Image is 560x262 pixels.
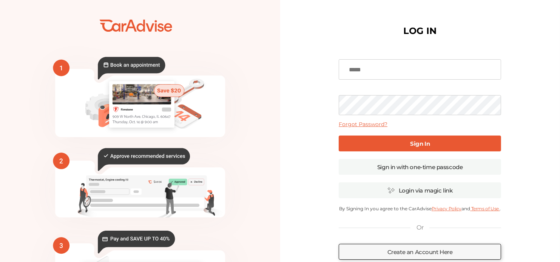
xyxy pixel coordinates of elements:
[470,206,500,211] a: Terms of Use
[339,136,501,151] a: Sign In
[339,121,387,128] a: Forgot Password?
[339,206,501,211] p: By Signing In you agree to the CarAdvise and .
[339,159,501,175] a: Sign in with one-time passcode
[339,182,501,198] a: Login via magic link
[432,206,461,211] a: Privacy Policy
[403,27,437,35] h1: LOG IN
[387,187,395,194] img: magic_icon.32c66aac.svg
[339,244,501,260] a: Create an Account Here
[410,140,430,147] b: Sign In
[417,223,423,232] p: Or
